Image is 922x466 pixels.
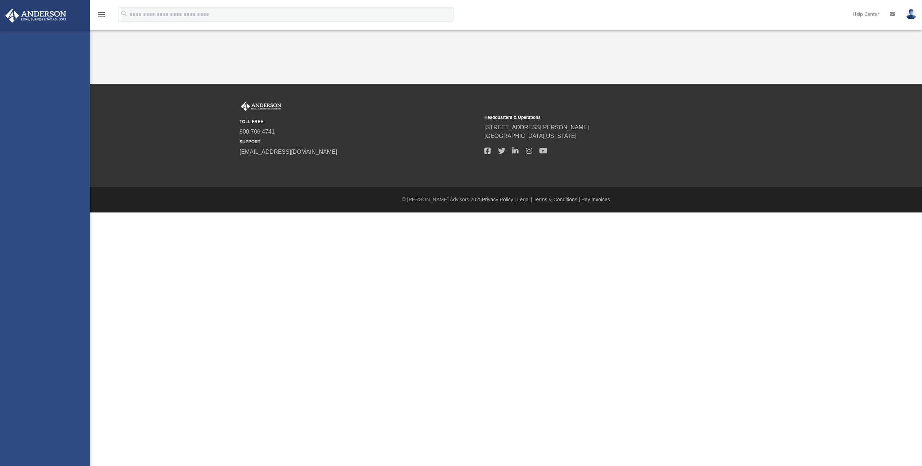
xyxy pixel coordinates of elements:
[484,114,724,121] small: Headquarters & Operations
[240,149,337,155] a: [EMAIL_ADDRESS][DOMAIN_NAME]
[517,197,532,202] a: Legal |
[97,14,106,19] a: menu
[120,10,128,18] i: search
[534,197,580,202] a: Terms & Conditions |
[240,118,479,125] small: TOLL FREE
[906,9,917,19] img: User Pic
[240,129,275,135] a: 800.706.4741
[240,102,283,111] img: Anderson Advisors Platinum Portal
[97,10,106,19] i: menu
[484,133,577,139] a: [GEOGRAPHIC_DATA][US_STATE]
[484,124,589,130] a: [STREET_ADDRESS][PERSON_NAME]
[482,197,516,202] a: Privacy Policy |
[240,139,479,145] small: SUPPORT
[581,197,610,202] a: Pay Invoices
[3,9,68,23] img: Anderson Advisors Platinum Portal
[90,196,922,203] div: © [PERSON_NAME] Advisors 2025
